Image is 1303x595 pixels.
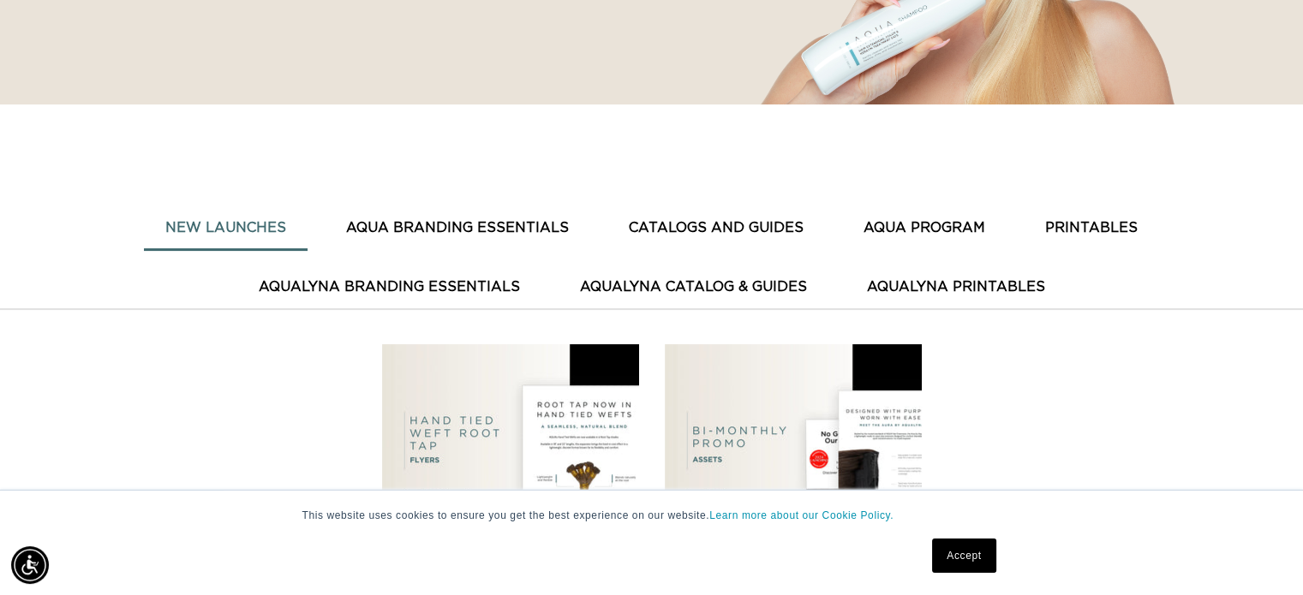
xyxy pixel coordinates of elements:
button: AquaLyna Branding Essentials [237,266,541,308]
div: Accessibility Menu [11,546,49,584]
p: This website uses cookies to ensure you get the best experience on our website. [302,508,1001,523]
a: Accept [932,538,995,573]
a: Learn more about our Cookie Policy. [709,509,894,521]
button: AQUA BRANDING ESSENTIALS [325,207,590,249]
button: CATALOGS AND GUIDES [607,207,825,249]
button: New Launches [144,207,308,249]
button: PRINTABLES [1024,207,1159,249]
button: AQUA PROGRAM [842,207,1007,249]
button: AquaLyna Printables [846,266,1067,308]
iframe: Chat Widget [1217,513,1303,595]
button: AquaLyna Catalog & Guides [559,266,828,308]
